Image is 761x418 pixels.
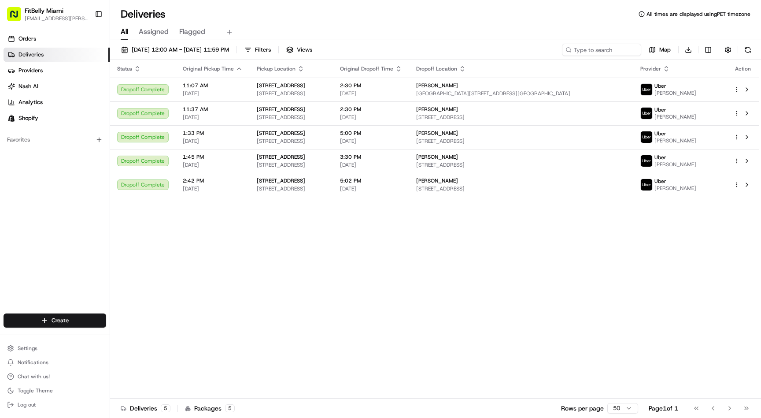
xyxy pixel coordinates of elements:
[8,115,15,122] img: Shopify logo
[416,153,458,160] span: [PERSON_NAME]
[183,185,243,192] span: [DATE]
[257,185,326,192] span: [STREET_ADDRESS]
[100,160,118,168] span: [DATE]
[71,194,145,209] a: 💻API Documentation
[4,95,110,109] a: Analytics
[4,63,110,78] a: Providers
[18,197,67,206] span: Knowledge Base
[150,87,160,97] button: Start new chat
[117,44,233,56] button: [DATE] 12:00 AM - [DATE] 11:59 PM
[4,79,110,93] a: Nash AI
[340,114,402,121] span: [DATE]
[52,317,69,325] span: Create
[88,219,107,225] span: Pylon
[9,198,16,205] div: 📗
[257,114,326,121] span: [STREET_ADDRESS]
[654,154,666,161] span: Uber
[340,138,402,145] span: [DATE]
[340,185,402,192] span: [DATE]
[282,44,316,56] button: Views
[4,133,106,147] div: Favorites
[649,404,678,413] div: Page 1 of 1
[9,84,25,100] img: 1736555255976-a54dd68f-1ca7-489b-9aae-adbdc363a1c4
[257,82,305,89] span: [STREET_ADDRESS]
[654,106,666,113] span: Uber
[96,160,99,168] span: •
[4,356,106,369] button: Notifications
[18,345,37,352] span: Settings
[654,137,696,144] span: [PERSON_NAME]
[9,9,26,26] img: Nash
[161,404,170,412] div: 5
[4,32,110,46] a: Orders
[654,185,696,192] span: [PERSON_NAME]
[562,44,641,56] input: Type to search
[654,178,666,185] span: Uber
[183,106,243,113] span: 11:37 AM
[83,197,141,206] span: API Documentation
[9,128,23,142] img: Jesus Salinas
[132,46,229,54] span: [DATE] 12:00 AM - [DATE] 11:59 PM
[4,370,106,383] button: Chat with us!
[255,46,271,54] span: Filters
[122,137,125,144] span: •
[641,108,652,119] img: uber-new-logo.jpeg
[18,98,43,106] span: Analytics
[654,113,696,120] span: [PERSON_NAME]
[640,65,661,72] span: Provider
[18,161,25,168] img: 1736555255976-a54dd68f-1ca7-489b-9aae-adbdc363a1c4
[257,177,305,184] span: [STREET_ADDRESS]
[416,138,626,145] span: [STREET_ADDRESS]
[641,84,652,95] img: uber-new-logo.jpeg
[40,84,144,93] div: Start new chat
[18,373,50,380] span: Chat with us!
[641,155,652,167] img: uber-new-logo.jpeg
[734,65,752,72] div: Action
[416,177,458,184] span: [PERSON_NAME]
[340,82,402,89] span: 2:30 PM
[18,67,43,75] span: Providers
[257,65,296,72] span: Pickup Location
[416,106,458,113] span: [PERSON_NAME]
[257,161,326,168] span: [STREET_ADDRESS]
[4,4,91,25] button: FitBelly Miami[EMAIL_ADDRESS][PERSON_NAME][DOMAIN_NAME]
[9,152,23,169] img: Wisdom Oko
[25,6,63,15] button: FitBelly Miami
[185,404,235,413] div: Packages
[18,114,38,122] span: Shopify
[40,93,121,100] div: We're available if you need us!
[240,44,275,56] button: Filters
[74,198,81,205] div: 💻
[183,114,243,121] span: [DATE]
[654,90,696,97] span: [PERSON_NAME]
[25,15,88,22] button: [EMAIL_ADDRESS][PERSON_NAME][DOMAIN_NAME]
[183,82,243,89] span: 11:07 AM
[27,137,120,144] span: [DEMOGRAPHIC_DATA][PERSON_NAME]
[18,359,48,366] span: Notifications
[5,194,71,209] a: 📗Knowledge Base
[297,46,312,54] span: Views
[18,51,44,59] span: Deliveries
[121,26,128,37] span: All
[340,161,402,168] span: [DATE]
[23,57,145,66] input: Clear
[4,48,110,62] a: Deliveries
[416,161,626,168] span: [STREET_ADDRESS]
[121,7,166,21] h1: Deliveries
[4,384,106,397] button: Toggle Theme
[641,131,652,143] img: uber-new-logo.jpeg
[257,153,305,160] span: [STREET_ADDRESS]
[4,313,106,328] button: Create
[4,399,106,411] button: Log out
[117,65,132,72] span: Status
[654,82,666,90] span: Uber
[659,46,671,54] span: Map
[257,130,305,137] span: [STREET_ADDRESS]
[340,153,402,160] span: 3:30 PM
[183,161,243,168] span: [DATE]
[18,387,53,394] span: Toggle Theme
[139,26,169,37] span: Assigned
[18,82,38,90] span: Nash AI
[561,404,604,413] p: Rows per page
[179,26,205,37] span: Flagged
